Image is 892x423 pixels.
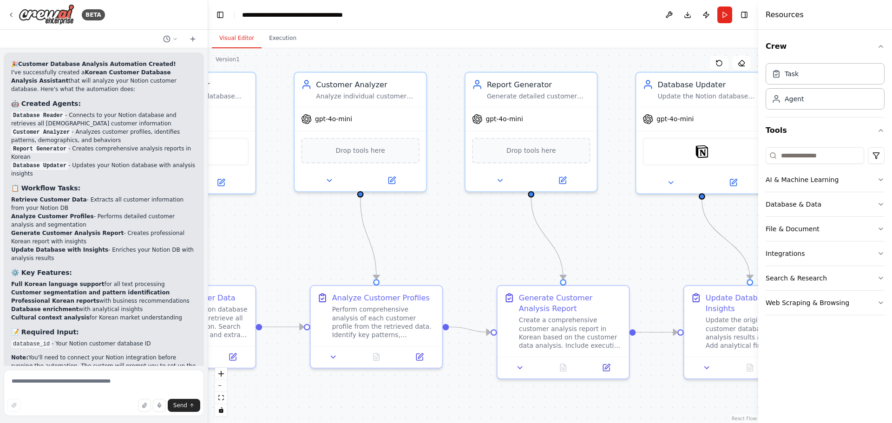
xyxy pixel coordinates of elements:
[145,293,236,303] div: Retrieve Customer Data
[11,354,28,361] strong: Note:
[519,293,623,314] div: Generate Customer Analysis Report
[11,212,197,229] li: - Performs detailed customer analysis and segmentation
[656,115,694,123] span: gpt-4o-mini
[11,314,90,321] strong: Cultural context analysis
[766,33,885,59] button: Crew
[766,192,885,216] button: Database & Data
[11,328,79,336] strong: 📝 Required Input:
[683,285,817,379] div: Update Database with InsightsUpdate the original Notion customer database with the analysis resul...
[703,176,763,189] button: Open in side panel
[465,72,598,192] div: Report GeneratorGenerate detailed customer analysis reports in Korean, creating comprehensive sum...
[310,285,443,369] div: Analyze Customer ProfilesPerform comprehensive analysis of each customer profile from the retriev...
[212,29,262,48] button: Visual Editor
[215,368,227,416] div: React Flow controls
[215,404,227,416] button: toggle interactivity
[635,72,768,194] div: Database UpdaterUpdate the Notion database with analysis results and insights, ensuring the [DEMO...
[123,285,256,369] div: Retrieve Customer DataConnect to the Notion database {database_id} and retrieve all customer info...
[11,68,197,93] p: I've successfully created a that will analyze your Notion customer database. Here's what the auto...
[215,392,227,404] button: fit view
[696,200,755,279] g: Edge from 3d352049-f102-43f9-8e7b-5694429c6f4a to a1dafe24-378a-415b-b88f-17b12c460d3c
[138,399,151,412] button: Upload files
[11,144,197,161] li: - Creates comprehensive analysis reports in Korean
[497,285,630,379] div: Generate Customer Analysis ReportCreate a comprehensive customer analysis report in Korean based ...
[216,56,240,63] div: Version 1
[526,197,569,279] g: Edge from 6ea5fe8e-4cdc-4d83-9642-579d3a68a9b3 to 9a1f0a66-b3d1-419b-83f6-6401158dd639
[11,128,197,144] li: - Analyzes customer profiles, identifies patterns, demographics, and behaviors
[11,196,87,203] strong: Retrieve Customer Data
[214,351,251,364] button: Open in side panel
[657,92,761,100] div: Update the Notion database with analysis results and insights, ensuring the [DEMOGRAPHIC_DATA] cu...
[185,33,200,45] button: Start a new chat
[361,174,422,187] button: Open in side panel
[355,197,381,279] g: Edge from 7126b718-f1a9-40c7-a2b0-fbb7050304b3 to 2ec12450-1406-4a94-a0df-1f1386c1814f
[11,229,197,246] li: - Creates professional Korean report with insights
[11,111,197,128] li: - Connects to your Notion database and retrieves all [DEMOGRAPHIC_DATA] customer information
[519,316,623,350] div: Create a comprehensive customer analysis report in Korean based on the customer data analysis. In...
[11,313,197,322] li: for Korean market understanding
[732,416,757,421] a: React Flow attribution
[636,327,677,338] g: Edge from 9a1f0a66-b3d1-419b-83f6-6401158dd639 to a1dafe24-378a-415b-b88f-17b12c460d3c
[11,230,124,236] strong: Generate Customer Analysis Report
[766,168,885,192] button: AI & Machine Learning
[11,289,170,296] strong: Customer segmentation and pattern identification
[766,217,885,241] button: File & Document
[11,184,80,192] strong: 📋 Workflow Tasks:
[738,8,751,21] button: Hide right sidebar
[19,4,74,25] img: Logo
[11,213,94,220] strong: Analyze Customer Profiles
[766,117,885,143] button: Tools
[706,293,809,314] div: Update Database with Insights
[18,61,176,67] strong: Customer Database Analysis Automation Created!
[11,69,171,84] strong: Korean Customer Database Analysis Assistant
[487,92,590,100] div: Generate detailed customer analysis reports in Korean, creating comprehensive summaries and insig...
[242,10,347,20] nav: breadcrumb
[123,72,256,194] div: Database ReaderConnect to Notion database and retrieve Korean customer information from the {data...
[11,306,79,312] strong: Database enrichment
[11,305,197,313] li: with analytical insights
[7,399,20,412] button: Improve this prompt
[11,280,197,288] li: for all text processing
[766,241,885,266] button: Integrations
[168,399,200,412] button: Send
[332,293,430,303] div: Analyze Customer Profiles
[532,174,593,187] button: Open in side panel
[315,115,352,123] span: gpt-4o-mini
[215,380,227,392] button: zoom out
[262,29,304,48] button: Execution
[11,281,104,287] strong: Full Korean language support
[11,339,197,348] li: - Your Notion customer database ID
[11,161,197,178] li: - Updates your Notion database with analysis insights
[487,79,590,90] div: Report Generator
[766,143,885,323] div: Tools
[541,361,586,374] button: No output available
[506,145,556,156] span: Drop tools here
[785,69,799,78] div: Task
[159,33,182,45] button: Switch to previous chat
[316,92,420,100] div: Analyze individual customer profiles from Korean customer database, identify key patterns, demogr...
[766,298,849,307] div: Web Scraping & Browsing
[766,249,805,258] div: Integrations
[766,224,820,234] div: File & Document
[294,72,427,192] div: Customer AnalyzerAnalyze individual customer profiles from Korean customer database, identify key...
[336,145,385,156] span: Drop tools here
[657,79,761,90] div: Database Updater
[449,321,491,337] g: Edge from 2ec12450-1406-4a94-a0df-1f1386c1814f to 9a1f0a66-b3d1-419b-83f6-6401158dd639
[766,9,804,20] h4: Resources
[332,305,436,339] div: Perform comprehensive analysis of each customer profile from the retrieved data. Identify key pat...
[785,94,804,104] div: Agent
[145,79,249,90] div: Database Reader
[706,316,809,350] div: Update the original Notion customer database with the analysis results and insights. Add analytic...
[695,145,708,158] img: Notion
[11,353,197,378] p: You'll need to connect your Notion integration before running the automation. The system will pro...
[11,100,81,107] strong: 🤖 Created Agents:
[766,200,821,209] div: Database & Data
[11,298,99,304] strong: Professional Korean reports
[11,269,72,276] strong: ⚙️ Key Features:
[214,8,227,21] button: Hide left sidebar
[11,60,197,68] h2: 🎉
[190,176,251,189] button: Open in side panel
[486,115,523,123] span: gpt-4o-mini
[11,297,197,305] li: with business recommendations
[11,340,52,348] code: database_id
[401,351,438,364] button: Open in side panel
